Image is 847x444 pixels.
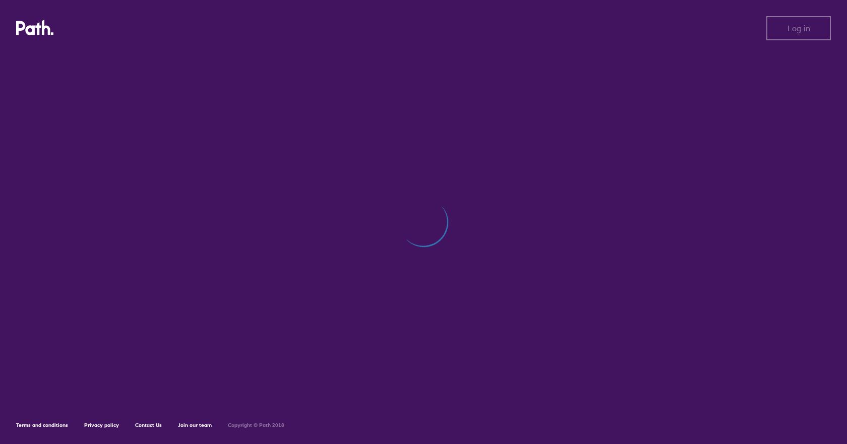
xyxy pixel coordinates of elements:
[788,24,810,33] span: Log in
[16,422,68,428] a: Terms and conditions
[84,422,119,428] a: Privacy policy
[766,16,831,40] button: Log in
[178,422,212,428] a: Join our team
[135,422,162,428] a: Contact Us
[228,422,284,428] h6: Copyright © Path 2018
